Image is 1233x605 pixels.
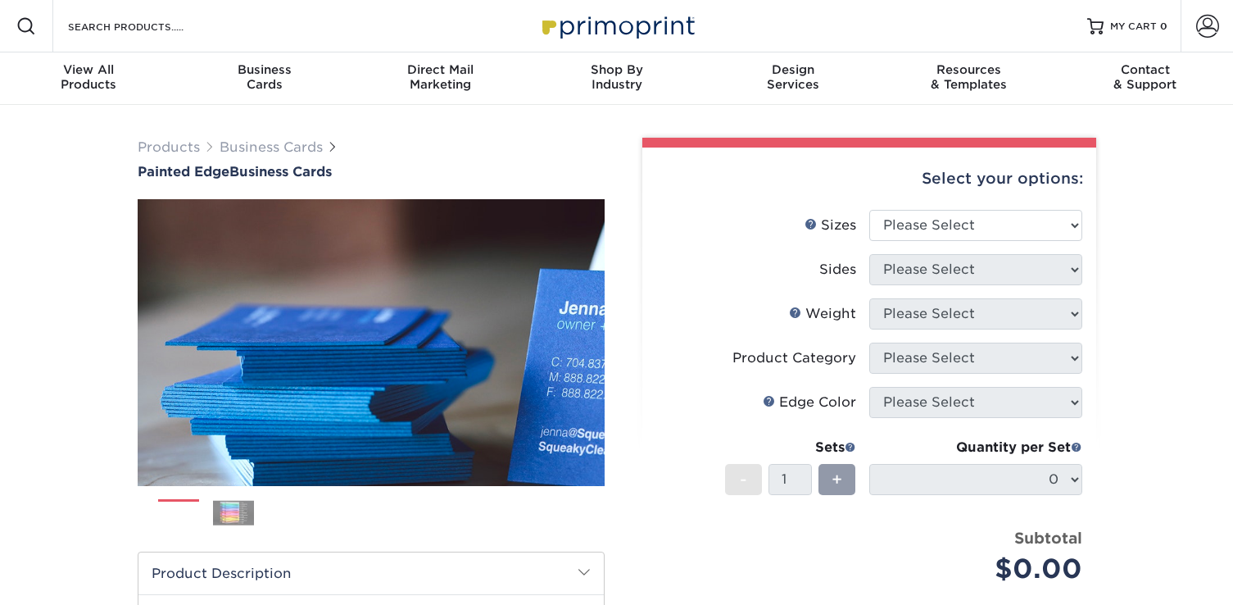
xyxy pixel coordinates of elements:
[725,438,856,457] div: Sets
[176,62,352,77] span: Business
[528,62,705,92] div: Industry
[352,62,528,77] span: Direct Mail
[158,494,199,534] img: Business Cards 01
[138,109,605,576] img: Painted Edge 01
[138,139,200,155] a: Products
[705,62,881,92] div: Services
[882,549,1082,589] div: $0.00
[1057,62,1233,77] span: Contact
[542,493,583,534] img: Business Cards 08
[732,348,856,368] div: Product Category
[705,52,881,105] a: DesignServices
[655,148,1083,210] div: Select your options:
[705,62,881,77] span: Design
[138,553,604,594] h2: Product Description
[352,62,528,92] div: Marketing
[832,467,842,492] span: +
[869,438,1082,457] div: Quantity per Set
[789,304,856,324] div: Weight
[805,216,856,235] div: Sizes
[1014,529,1082,547] strong: Subtotal
[881,62,1057,77] span: Resources
[740,467,747,492] span: -
[819,260,856,280] div: Sides
[528,52,705,105] a: Shop ByIndustry
[378,493,419,534] img: Business Cards 05
[528,62,705,77] span: Shop By
[1057,52,1233,105] a: Contact& Support
[535,8,699,43] img: Primoprint
[763,393,856,412] div: Edge Color
[433,493,474,534] img: Business Cards 06
[66,16,226,36] input: SEARCH PRODUCTS.....
[176,52,352,105] a: BusinessCards
[220,139,323,155] a: Business Cards
[213,500,254,525] img: Business Cards 02
[1160,20,1167,32] span: 0
[1110,20,1157,34] span: MY CART
[138,164,605,180] h1: Business Cards
[352,52,528,105] a: Direct MailMarketing
[487,493,528,534] img: Business Cards 07
[138,164,605,180] a: Painted EdgeBusiness Cards
[1057,62,1233,92] div: & Support
[323,493,364,534] img: Business Cards 04
[268,493,309,534] img: Business Cards 03
[176,62,352,92] div: Cards
[138,164,229,180] span: Painted Edge
[881,62,1057,92] div: & Templates
[881,52,1057,105] a: Resources& Templates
